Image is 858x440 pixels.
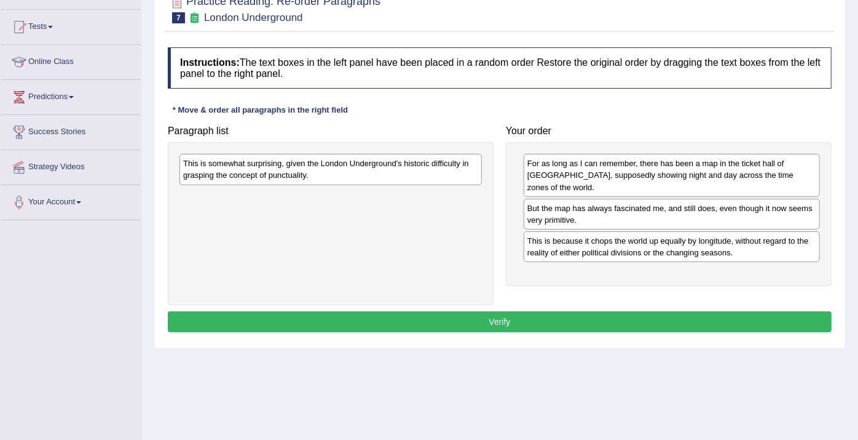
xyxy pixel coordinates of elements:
span: 7 [172,12,185,23]
a: Success Stories [1,115,141,146]
div: For as long as I can remember, there has been a map in the ticket hall of [GEOGRAPHIC_DATA], supp... [524,154,820,196]
h4: Paragraph list [168,126,494,137]
a: Predictions [1,80,141,111]
a: Strategy Videos [1,150,141,181]
button: Verify [168,311,832,332]
small: London Underground [204,12,303,23]
div: But the map has always fascinated me, and still does, even though it now seems very primitive. [524,199,820,230]
a: Tests [1,10,141,41]
div: * Move & order all paragraphs in the right field [168,104,353,116]
a: Your Account [1,185,141,216]
a: Online Class [1,45,141,76]
h4: The text boxes in the left panel have been placed in a random order Restore the original order by... [168,47,832,89]
div: This is somewhat surprising, given the London Underground's historic difficulty in grasping the c... [179,154,482,185]
div: This is because it chops the world up equally by longitude, without regard to the reality of eith... [524,231,820,262]
small: Exam occurring question [188,12,201,24]
h4: Your order [506,126,832,137]
b: Instructions: [180,57,240,68]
